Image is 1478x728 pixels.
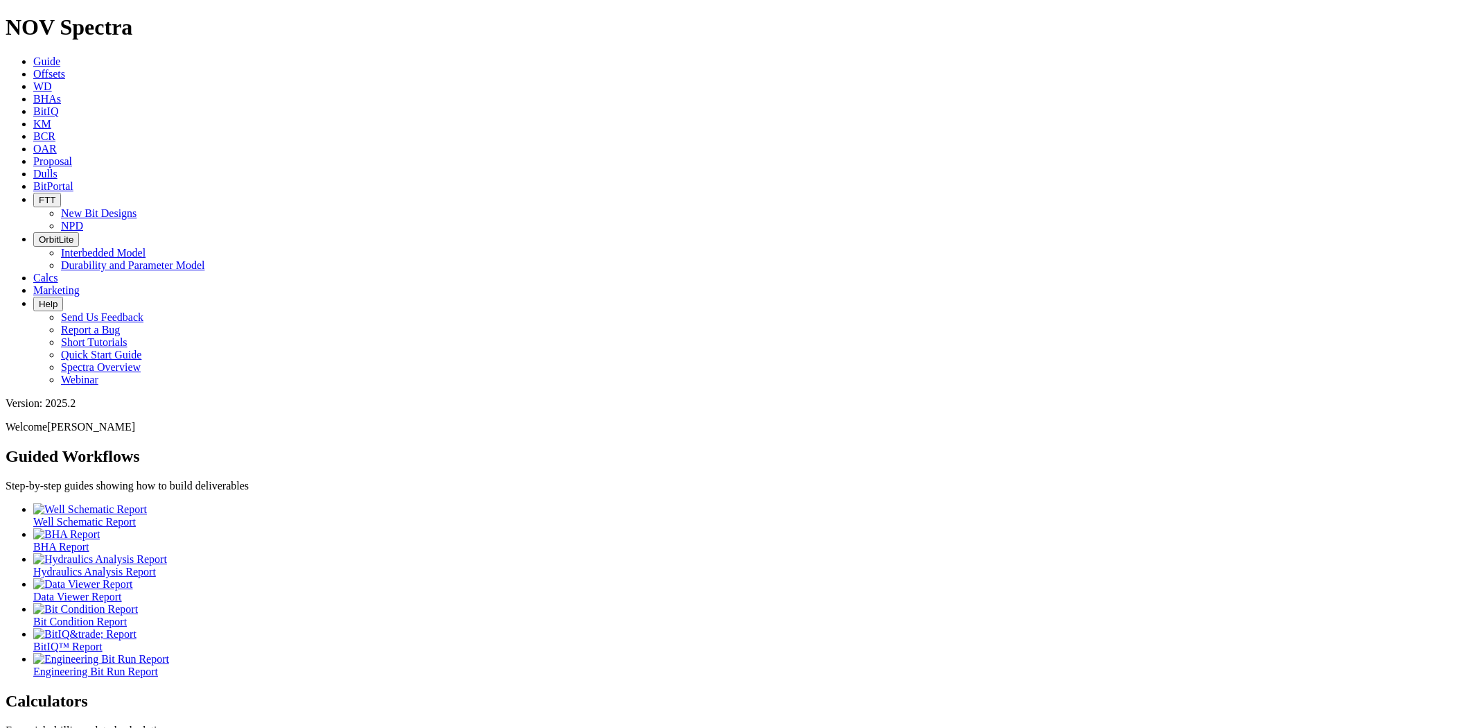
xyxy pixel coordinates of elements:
span: BitIQ™ Report [33,641,103,652]
span: Engineering Bit Run Report [33,666,158,677]
a: BHAs [33,93,61,105]
a: KM [33,118,51,130]
img: Data Viewer Report [33,578,133,591]
a: Short Tutorials [61,336,127,348]
a: Spectra Overview [61,361,141,373]
button: FTT [33,193,61,207]
a: Well Schematic Report Well Schematic Report [33,503,1472,528]
a: Guide [33,55,60,67]
div: Version: 2025.2 [6,397,1472,410]
span: BHA Report [33,541,89,553]
a: Quick Start Guide [61,349,141,361]
span: Data Viewer Report [33,591,122,603]
span: Help [39,299,58,309]
span: Well Schematic Report [33,516,136,528]
a: OAR [33,143,57,155]
p: Step-by-step guides showing how to build deliverables [6,480,1472,492]
h2: Guided Workflows [6,447,1472,466]
p: Welcome [6,421,1472,433]
a: BCR [33,130,55,142]
a: BitPortal [33,180,73,192]
a: Report a Bug [61,324,120,336]
h2: Calculators [6,692,1472,711]
a: Durability and Parameter Model [61,259,205,271]
a: Interbedded Model [61,247,146,259]
a: Engineering Bit Run Report Engineering Bit Run Report [33,653,1472,677]
button: OrbitLite [33,232,79,247]
h1: NOV Spectra [6,15,1472,40]
a: Send Us Feedback [61,311,143,323]
img: Hydraulics Analysis Report [33,553,167,566]
img: Bit Condition Report [33,603,138,616]
a: Data Viewer Report Data Viewer Report [33,578,1472,603]
img: BHA Report [33,528,100,541]
span: [PERSON_NAME] [47,421,135,433]
img: BitIQ&trade; Report [33,628,137,641]
a: BitIQ&trade; Report BitIQ™ Report [33,628,1472,652]
a: BHA Report BHA Report [33,528,1472,553]
img: Well Schematic Report [33,503,147,516]
a: BitIQ [33,105,58,117]
a: Offsets [33,68,65,80]
span: Bit Condition Report [33,616,127,627]
a: Bit Condition Report Bit Condition Report [33,603,1472,627]
a: NPD [61,220,83,232]
a: Marketing [33,284,80,296]
a: Calcs [33,272,58,284]
a: Proposal [33,155,72,167]
a: WD [33,80,52,92]
span: OrbitLite [39,234,73,245]
a: Dulls [33,168,58,180]
span: FTT [39,195,55,205]
img: Engineering Bit Run Report [33,653,169,666]
button: Help [33,297,63,311]
span: Hydraulics Analysis Report [33,566,156,578]
a: Webinar [61,374,98,385]
a: New Bit Designs [61,207,137,219]
a: Hydraulics Analysis Report Hydraulics Analysis Report [33,553,1472,578]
